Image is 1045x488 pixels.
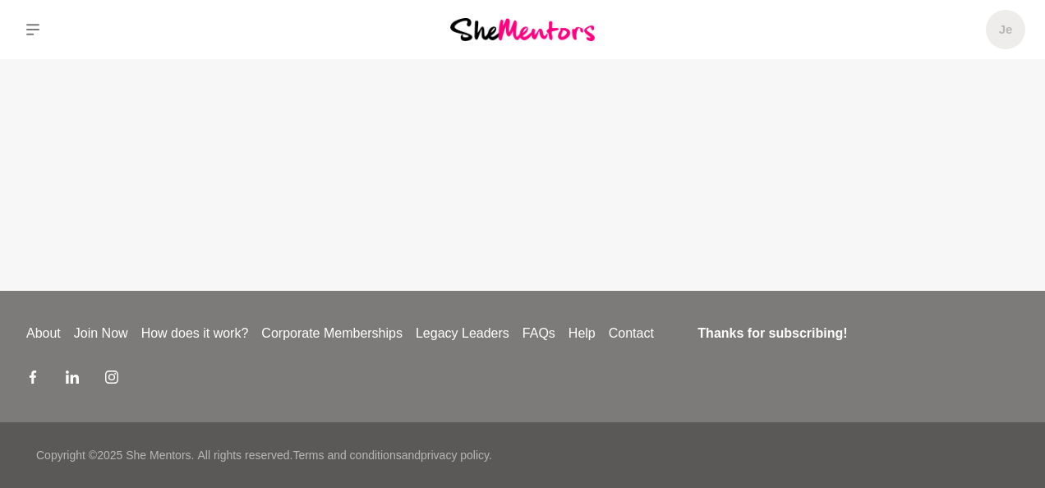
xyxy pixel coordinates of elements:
a: Je [986,10,1025,49]
a: LinkedIn [66,370,79,389]
a: FAQs [516,324,562,343]
a: Instagram [105,370,118,389]
a: Facebook [26,370,39,389]
h5: Je [999,22,1013,38]
a: Legacy Leaders [409,324,516,343]
a: Terms and conditions [292,449,401,462]
p: All rights reserved. and . [197,447,491,464]
h4: Thanks for subscribing! [697,324,1009,343]
p: Copyright © 2025 She Mentors . [36,447,194,464]
a: About [20,324,67,343]
img: She Mentors Logo [450,18,595,40]
a: Corporate Memberships [255,324,409,343]
a: privacy policy [421,449,489,462]
a: Join Now [67,324,135,343]
a: How does it work? [135,324,255,343]
a: Contact [602,324,661,343]
a: Help [562,324,602,343]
